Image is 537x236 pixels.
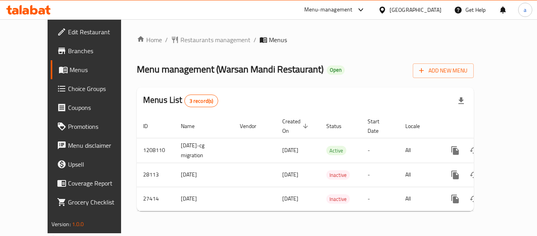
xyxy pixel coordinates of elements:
[68,84,131,93] span: Choice Groups
[175,163,234,187] td: [DATE]
[326,146,346,155] span: Active
[282,169,298,180] span: [DATE]
[68,122,131,131] span: Promotions
[175,138,234,163] td: [DATE]-cg migration
[51,98,137,117] a: Coupons
[137,35,162,45] a: Home
[413,63,474,78] button: Add New Menu
[361,163,399,187] td: -
[180,35,250,45] span: Restaurants management
[51,41,137,60] a: Branches
[282,145,298,155] span: [DATE]
[137,163,175,187] td: 28113
[269,35,287,45] span: Menus
[181,121,205,131] span: Name
[68,46,131,56] span: Branches
[524,6,526,14] span: a
[327,67,345,73] span: Open
[51,193,137,212] a: Grocery Checklist
[465,141,484,160] button: Change Status
[70,65,131,74] span: Menus
[143,121,158,131] span: ID
[68,141,131,150] span: Menu disclaimer
[405,121,430,131] span: Locale
[184,95,219,107] div: Total records count
[137,114,528,211] table: enhanced table
[137,35,474,45] nav: breadcrumb
[51,117,137,136] a: Promotions
[51,219,71,229] span: Version:
[185,97,218,105] span: 3 record(s)
[326,171,350,180] span: Inactive
[465,190,484,208] button: Change Status
[68,103,131,112] span: Coupons
[240,121,267,131] span: Vendor
[327,65,345,75] div: Open
[72,219,84,229] span: 1.0.0
[68,160,131,169] span: Upsell
[68,197,131,207] span: Grocery Checklist
[419,66,467,76] span: Add New Menu
[399,163,440,187] td: All
[51,79,137,98] a: Choice Groups
[143,94,218,107] h2: Menus List
[446,141,465,160] button: more
[137,187,175,211] td: 27414
[326,195,350,204] span: Inactive
[361,187,399,211] td: -
[440,114,528,138] th: Actions
[452,91,471,110] div: Export file
[304,5,353,15] div: Menu-management
[361,138,399,163] td: -
[326,121,352,131] span: Status
[399,187,440,211] td: All
[282,193,298,204] span: [DATE]
[254,35,256,45] li: /
[51,136,137,155] a: Menu disclaimer
[446,165,465,184] button: more
[175,187,234,211] td: [DATE]
[51,22,137,41] a: Edit Restaurant
[68,178,131,188] span: Coverage Report
[446,190,465,208] button: more
[465,165,484,184] button: Change Status
[282,117,311,136] span: Created On
[137,60,324,78] span: Menu management ( Warsan Mandi Restaurant )
[171,35,250,45] a: Restaurants management
[51,60,137,79] a: Menus
[137,138,175,163] td: 1208110
[390,6,441,14] div: [GEOGRAPHIC_DATA]
[51,155,137,174] a: Upsell
[68,27,131,37] span: Edit Restaurant
[368,117,390,136] span: Start Date
[399,138,440,163] td: All
[165,35,168,45] li: /
[51,174,137,193] a: Coverage Report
